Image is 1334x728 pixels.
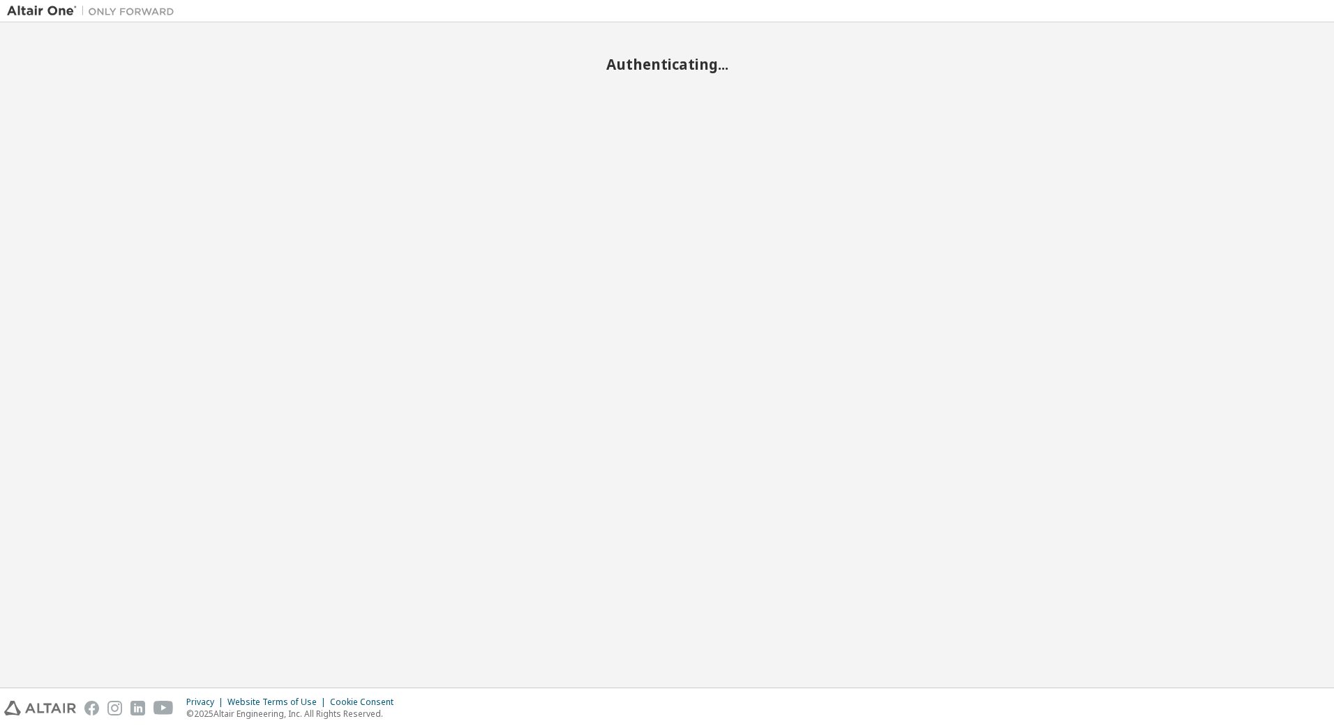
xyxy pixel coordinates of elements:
div: Website Terms of Use [227,697,330,708]
h2: Authenticating... [7,55,1327,73]
div: Cookie Consent [330,697,402,708]
img: Altair One [7,4,181,18]
img: instagram.svg [107,701,122,715]
img: youtube.svg [153,701,174,715]
img: linkedin.svg [130,701,145,715]
p: © 2025 Altair Engineering, Inc. All Rights Reserved. [186,708,402,720]
img: facebook.svg [84,701,99,715]
img: altair_logo.svg [4,701,76,715]
div: Privacy [186,697,227,708]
